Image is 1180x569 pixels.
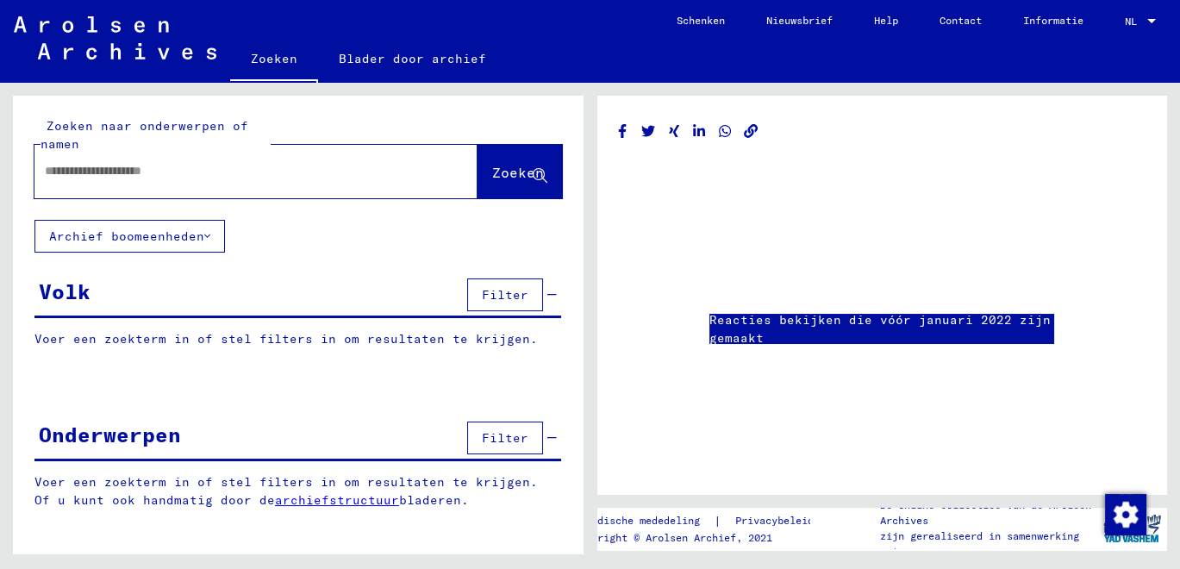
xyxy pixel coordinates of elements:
[41,118,248,152] mat-label: Zoeken naar onderwerpen of namen
[742,121,760,142] button: Kopieer link
[880,528,1096,560] p: zijn gerealiseerd in samenwerking met
[640,121,658,142] button: Deel op Twitter
[721,512,834,530] a: Privacybeleid
[714,512,721,530] font: |
[482,287,528,303] span: Filter
[318,38,507,79] a: Blader door archief
[573,512,714,530] a: Juridische mededeling
[1125,16,1144,28] span: NL
[467,278,543,311] button: Filter
[478,145,562,198] button: Zoeken
[880,497,1096,528] p: De online collecties van de Arolsen Archives
[492,164,544,181] span: Zoeken
[690,121,709,142] button: Deel op LinkedIn
[34,473,562,510] p: Voer een zoekterm in of stel filters in om resultaten te krijgen. Of u kunt ook handmatig door de...
[275,492,399,508] a: archiefstructuur
[1104,493,1146,535] div: Toestemming wijzigen
[614,121,632,142] button: Delen op Facebook
[230,38,318,83] a: Zoeken
[1105,494,1146,535] img: Toestemming wijzigen
[34,220,225,253] button: Archief boomeenheden
[709,311,1054,347] a: Reacties bekijken die vóór januari 2022 zijn gemaakt
[716,121,734,142] button: Deel op WhatsApp
[14,16,216,59] img: Arolsen_neg.svg
[1100,507,1164,550] img: yv_logo.png
[665,121,684,142] button: Deel op Xing
[573,530,834,546] p: Copyright © Arolsen Archief, 2021
[39,419,181,450] div: Onderwerpen
[467,422,543,454] button: Filter
[482,430,528,446] span: Filter
[34,330,561,348] p: Voer een zoekterm in of stel filters in om resultaten te krijgen.
[39,276,91,307] div: Volk
[49,228,204,244] font: Archief boomeenheden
